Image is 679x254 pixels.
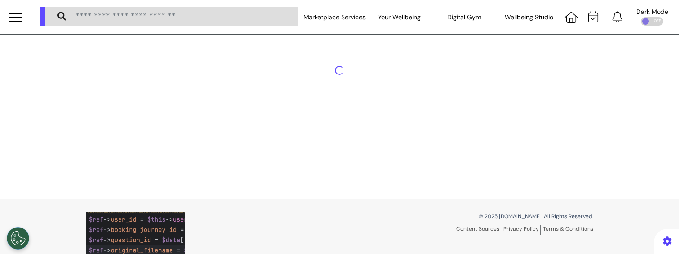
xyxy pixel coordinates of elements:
[641,17,663,26] div: OFF
[456,225,501,235] a: Content Sources
[432,4,496,30] div: Digital Gym
[7,227,29,250] button: Open Preferences
[543,225,593,232] a: Terms & Conditions
[346,212,593,220] p: © 2025 [DOMAIN_NAME]. All Rights Reserved.
[497,4,561,30] div: Wellbeing Studio
[636,9,668,15] div: Dark Mode
[367,4,432,30] div: Your Wellbeing
[302,4,367,30] div: Marketplace Services
[503,225,541,235] a: Privacy Policy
